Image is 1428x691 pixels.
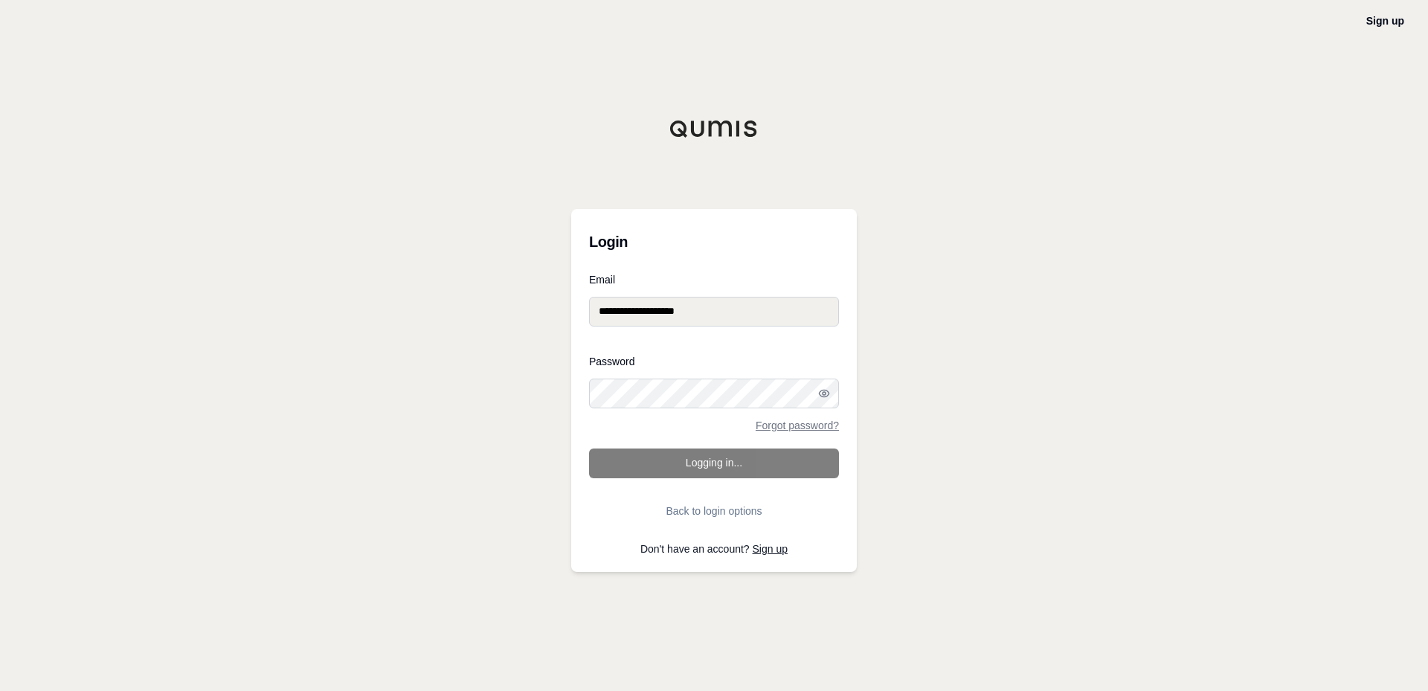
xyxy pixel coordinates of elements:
[589,544,839,554] p: Don't have an account?
[589,274,839,285] label: Email
[589,356,839,367] label: Password
[1366,15,1404,27] a: Sign up
[589,227,839,257] h3: Login
[753,543,788,555] a: Sign up
[756,420,839,431] a: Forgot password?
[589,496,839,526] button: Back to login options
[669,120,759,138] img: Qumis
